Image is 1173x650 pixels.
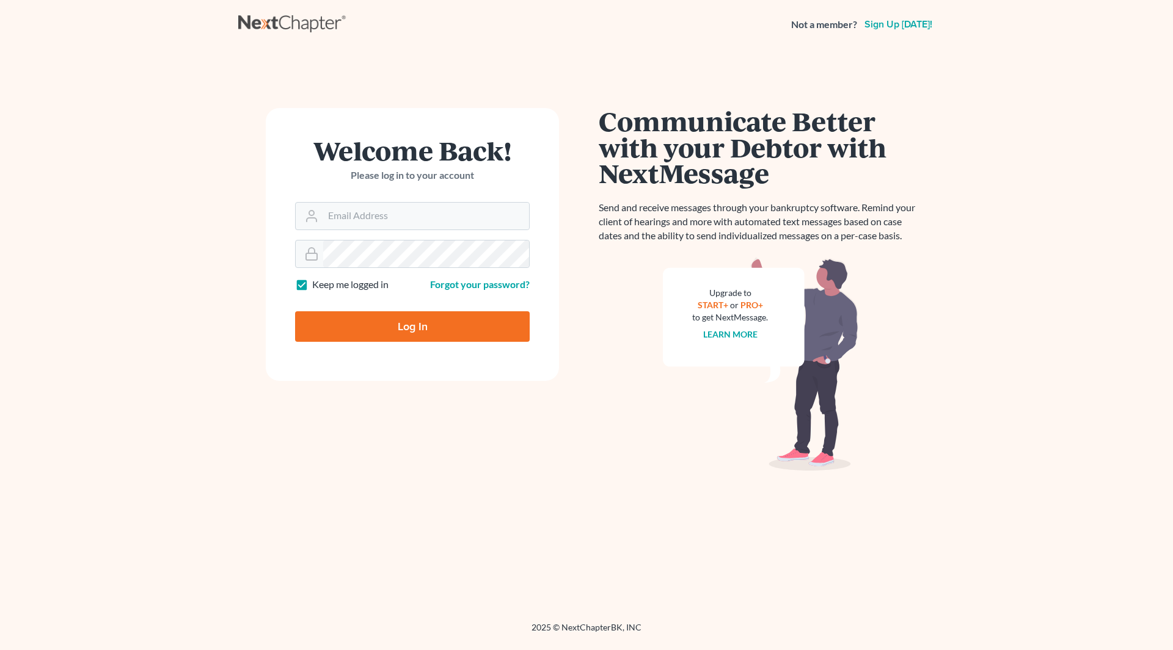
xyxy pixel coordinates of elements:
[430,278,530,290] a: Forgot your password?
[295,168,530,182] p: Please log in to your account
[740,300,763,310] a: PRO+
[323,203,529,229] input: Email Address
[238,621,935,643] div: 2025 © NextChapterBK, INC
[698,300,728,310] a: START+
[791,18,857,32] strong: Not a member?
[692,287,768,299] div: Upgrade to
[295,137,530,164] h1: Welcome Back!
[599,201,923,243] p: Send and receive messages through your bankruptcy software. Remind your client of hearings and mo...
[663,258,858,471] img: nextmessage_bg-59042aed3d76b12b5cd301f8e5b87938c9018125f34e5fa2b7a6b67550977c72.svg
[312,278,389,292] label: Keep me logged in
[692,311,768,323] div: to get NextMessage.
[599,108,923,186] h1: Communicate Better with your Debtor with NextMessage
[862,20,935,29] a: Sign up [DATE]!
[295,311,530,342] input: Log In
[730,300,739,310] span: or
[703,329,758,339] a: Learn more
